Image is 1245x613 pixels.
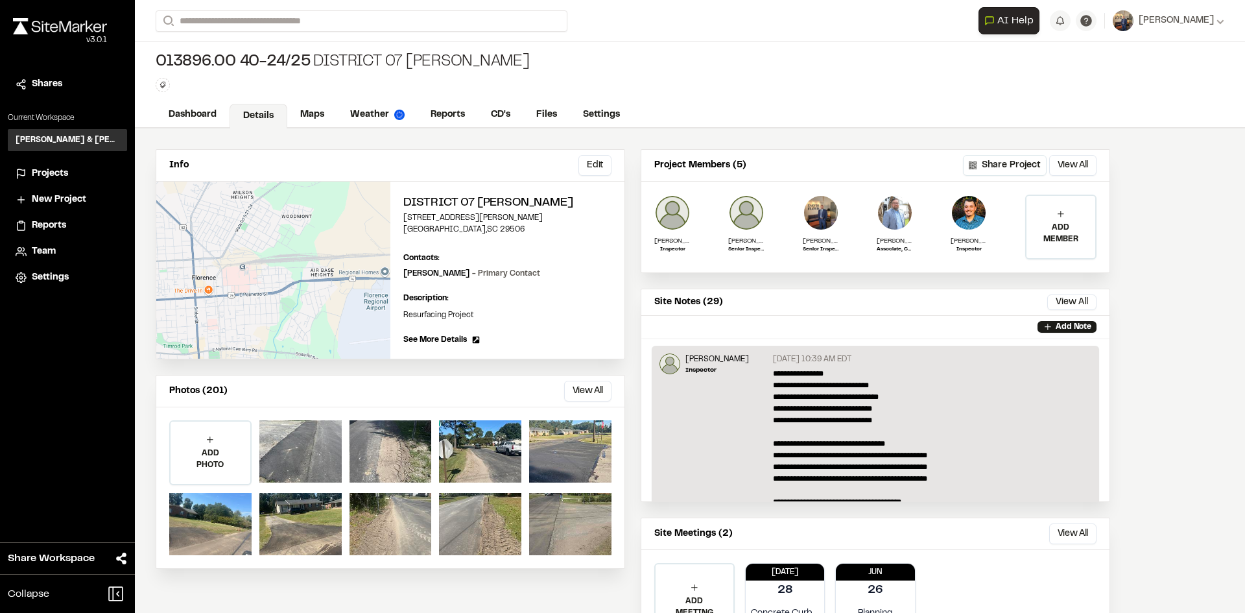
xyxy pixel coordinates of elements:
[951,236,987,246] p: [PERSON_NAME]
[728,195,765,231] img: Glenn David Smoak III
[868,582,883,599] p: 26
[523,102,570,127] a: Files
[171,448,250,471] p: ADD PHOTO
[32,245,56,259] span: Team
[16,167,119,181] a: Projects
[32,167,68,181] span: Projects
[1049,155,1097,176] button: View All
[32,270,69,285] span: Settings
[654,158,746,173] p: Project Members (5)
[777,582,792,599] p: 28
[16,219,119,233] a: Reports
[403,252,440,264] p: Contacts:
[472,270,540,277] span: - Primary Contact
[1049,523,1097,544] button: View All
[877,246,913,254] p: Associate, CEI
[156,78,170,92] button: Edit Tags
[1056,321,1091,333] p: Add Note
[156,102,230,127] a: Dashboard
[578,155,611,176] button: Edit
[1113,10,1133,31] img: User
[654,195,691,231] img: Darby Boykin
[1113,10,1224,31] button: [PERSON_NAME]
[8,586,49,602] span: Collapse
[654,527,733,541] p: Site Meetings (2)
[654,295,723,309] p: Site Notes (29)
[877,236,913,246] p: [PERSON_NAME] [PERSON_NAME], PE, PMP
[8,551,95,566] span: Share Workspace
[156,10,179,32] button: Search
[1047,294,1097,310] button: View All
[728,246,765,254] p: Senior Inspector
[156,52,311,73] span: 013896.00 40-24/25
[32,219,66,233] span: Reports
[16,134,119,146] h3: [PERSON_NAME] & [PERSON_NAME] Inc.
[685,365,749,375] p: Inspector
[1139,14,1214,28] span: [PERSON_NAME]
[16,270,119,285] a: Settings
[403,268,540,280] p: [PERSON_NAME]
[32,193,86,207] span: New Project
[728,236,765,246] p: [PERSON_NAME] III
[803,236,839,246] p: [PERSON_NAME]
[570,102,633,127] a: Settings
[337,102,418,127] a: Weather
[654,246,691,254] p: Inspector
[403,334,467,346] span: See More Details
[403,212,611,224] p: [STREET_ADDRESS][PERSON_NAME]
[978,7,1045,34] div: Open AI Assistant
[403,195,611,212] h2: District 07 [PERSON_NAME]
[478,102,523,127] a: CD's
[654,236,691,246] p: [PERSON_NAME]
[403,224,611,235] p: [GEOGRAPHIC_DATA] , SC 29506
[803,195,839,231] img: David W Hyatt
[997,13,1034,29] span: AI Help
[685,354,749,365] p: [PERSON_NAME]
[169,158,189,173] p: Info
[8,112,127,124] p: Current Workspace
[13,18,107,34] img: rebrand.png
[951,246,987,254] p: Inspector
[403,293,611,304] p: Description:
[32,77,62,91] span: Shares
[951,195,987,231] img: Phillip Harrington
[169,384,228,398] p: Photos (201)
[836,566,915,578] p: Jun
[13,34,107,46] div: Oh geez...please don't...
[659,354,680,374] img: Darby Boykin
[877,195,913,231] img: J. Mike Simpson Jr., PE, PMP
[156,52,530,73] div: District 07 [PERSON_NAME]
[963,155,1047,176] button: Share Project
[230,104,287,128] a: Details
[16,193,119,207] a: New Project
[16,245,119,259] a: Team
[978,7,1039,34] button: Open AI Assistant
[418,102,478,127] a: Reports
[403,309,611,321] p: Resurfacing Project
[803,246,839,254] p: Senior Inspector
[746,566,825,578] p: [DATE]
[773,354,851,365] p: [DATE] 10:39 AM EDT
[394,110,405,120] img: precipai.png
[564,381,611,402] button: View All
[287,102,337,127] a: Maps
[1026,222,1095,245] p: ADD MEMBER
[16,77,119,91] a: Shares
